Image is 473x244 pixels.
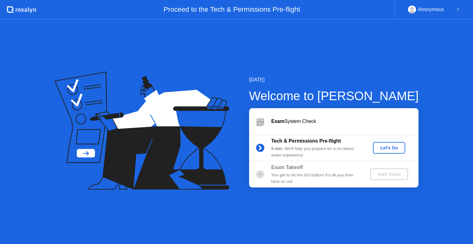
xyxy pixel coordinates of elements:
b: Exam [271,119,285,124]
button: Let's Go [373,142,405,154]
div: ▼ [457,6,460,14]
div: Let's Go [375,145,403,150]
button: Start Exam [370,168,408,180]
div: Welcome to [PERSON_NAME] [249,87,419,105]
div: You get to hit the GO button! It’s all you from here on out [271,172,360,185]
div: : We’ll help you prepare for a no-stress exam experience [271,146,360,158]
b: 5 min [271,146,282,151]
div: [DATE] [249,76,419,84]
b: Exam Takeoff [271,165,303,170]
div: Anonymous [418,6,444,14]
div: System Check [271,118,418,125]
div: Start Exam [373,172,406,177]
b: Tech & Permissions Pre-flight [271,138,341,144]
